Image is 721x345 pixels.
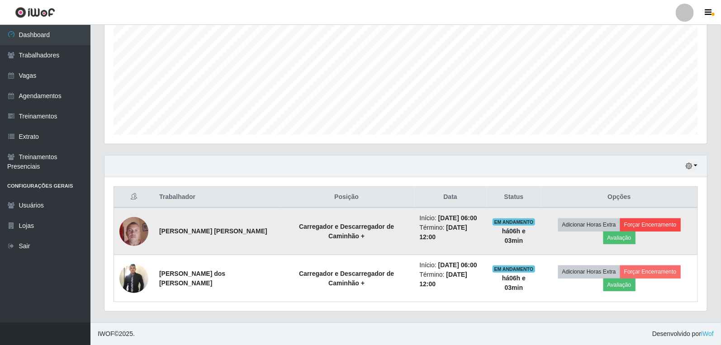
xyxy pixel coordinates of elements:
strong: Carregador e Descarregador de Caminhão + [299,270,394,287]
li: Término: [420,270,481,289]
button: Adicionar Horas Extra [558,265,620,278]
strong: há 06 h e 03 min [502,274,526,291]
img: 1750022695210.jpeg [119,263,148,294]
th: Posição [279,187,414,208]
th: Opções [541,187,697,208]
strong: há 06 h e 03 min [502,227,526,244]
button: Avaliação [603,279,636,291]
time: [DATE] 06:00 [438,261,477,269]
span: © 2025 . [98,329,135,339]
li: Término: [420,223,481,242]
th: Trabalhador [154,187,279,208]
th: Status [487,187,541,208]
button: Forçar Encerramento [620,265,681,278]
span: Desenvolvido por [652,329,714,339]
span: EM ANDAMENTO [493,218,536,226]
span: IWOF [98,330,114,337]
span: EM ANDAMENTO [493,265,536,273]
strong: [PERSON_NAME] dos [PERSON_NAME] [159,270,225,287]
img: 1691765231856.jpeg [119,212,148,250]
button: Forçar Encerramento [620,218,681,231]
button: Adicionar Horas Extra [558,218,620,231]
li: Início: [420,260,481,270]
button: Avaliação [603,232,636,244]
img: CoreUI Logo [15,7,55,18]
time: [DATE] 06:00 [438,214,477,222]
strong: [PERSON_NAME] [PERSON_NAME] [159,227,267,235]
a: iWof [701,330,714,337]
strong: Carregador e Descarregador de Caminhão + [299,223,394,240]
th: Data [414,187,487,208]
li: Início: [420,213,481,223]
